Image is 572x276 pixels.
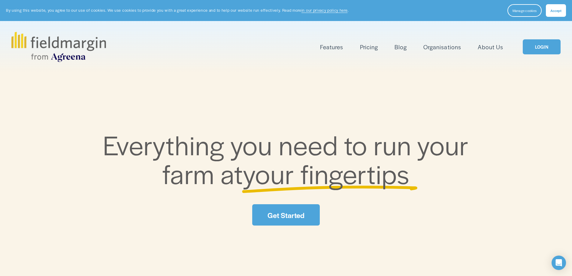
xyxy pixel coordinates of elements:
[507,4,542,17] button: Manage cookies
[6,8,349,13] p: By using this website, you agree to our use of cookies. We use cookies to provide you with a grea...
[243,154,410,192] span: your fingertips
[103,126,475,192] span: Everything you need to run your farm at
[301,8,348,13] a: in our privacy policy here
[360,42,378,52] a: Pricing
[550,8,561,13] span: Accept
[523,39,561,55] a: LOGIN
[478,42,503,52] a: About Us
[546,4,566,17] button: Accept
[320,43,343,51] span: Features
[513,8,537,13] span: Manage cookies
[552,256,566,270] div: Open Intercom Messenger
[11,32,106,62] img: fieldmargin.com
[252,204,319,226] a: Get Started
[423,42,461,52] a: Organisations
[395,42,407,52] a: Blog
[320,42,343,52] a: folder dropdown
